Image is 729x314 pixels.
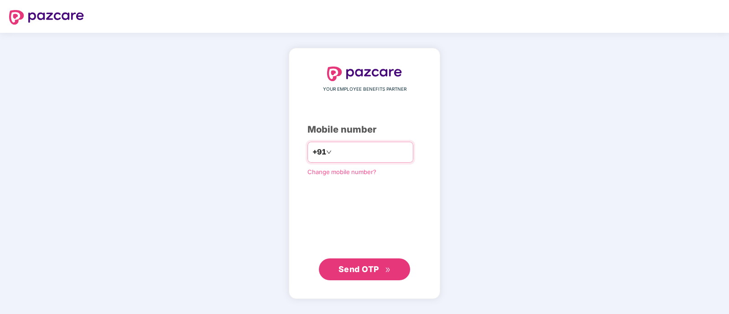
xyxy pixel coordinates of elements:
[319,258,410,280] button: Send OTPdouble-right
[9,10,84,25] img: logo
[326,149,332,155] span: down
[327,67,402,81] img: logo
[323,86,406,93] span: YOUR EMPLOYEE BENEFITS PARTNER
[312,146,326,158] span: +91
[338,264,379,274] span: Send OTP
[307,168,376,175] a: Change mobile number?
[307,123,422,137] div: Mobile number
[385,267,391,273] span: double-right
